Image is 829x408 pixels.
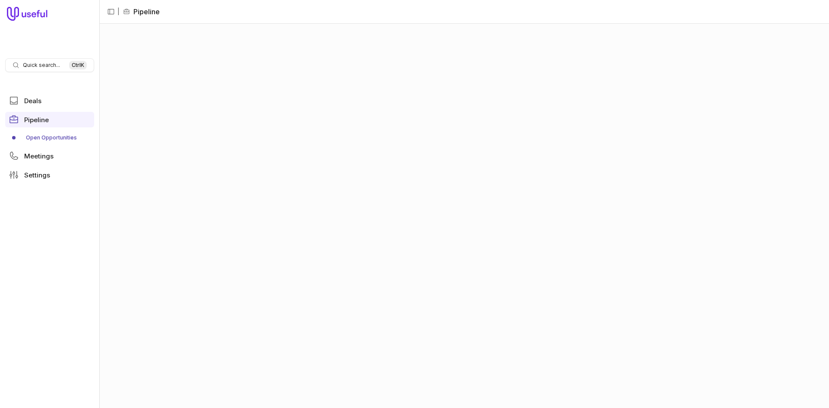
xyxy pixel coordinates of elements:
span: Meetings [24,153,54,159]
span: Quick search... [23,62,60,69]
span: Settings [24,172,50,178]
button: Collapse sidebar [104,5,117,18]
a: Deals [5,93,94,108]
span: | [117,6,120,17]
a: Open Opportunities [5,131,94,145]
a: Settings [5,167,94,183]
span: Deals [24,98,41,104]
a: Pipeline [5,112,94,127]
kbd: Ctrl K [69,61,87,70]
span: Pipeline [24,117,49,123]
div: Pipeline submenu [5,131,94,145]
li: Pipeline [123,6,160,17]
a: Meetings [5,148,94,164]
